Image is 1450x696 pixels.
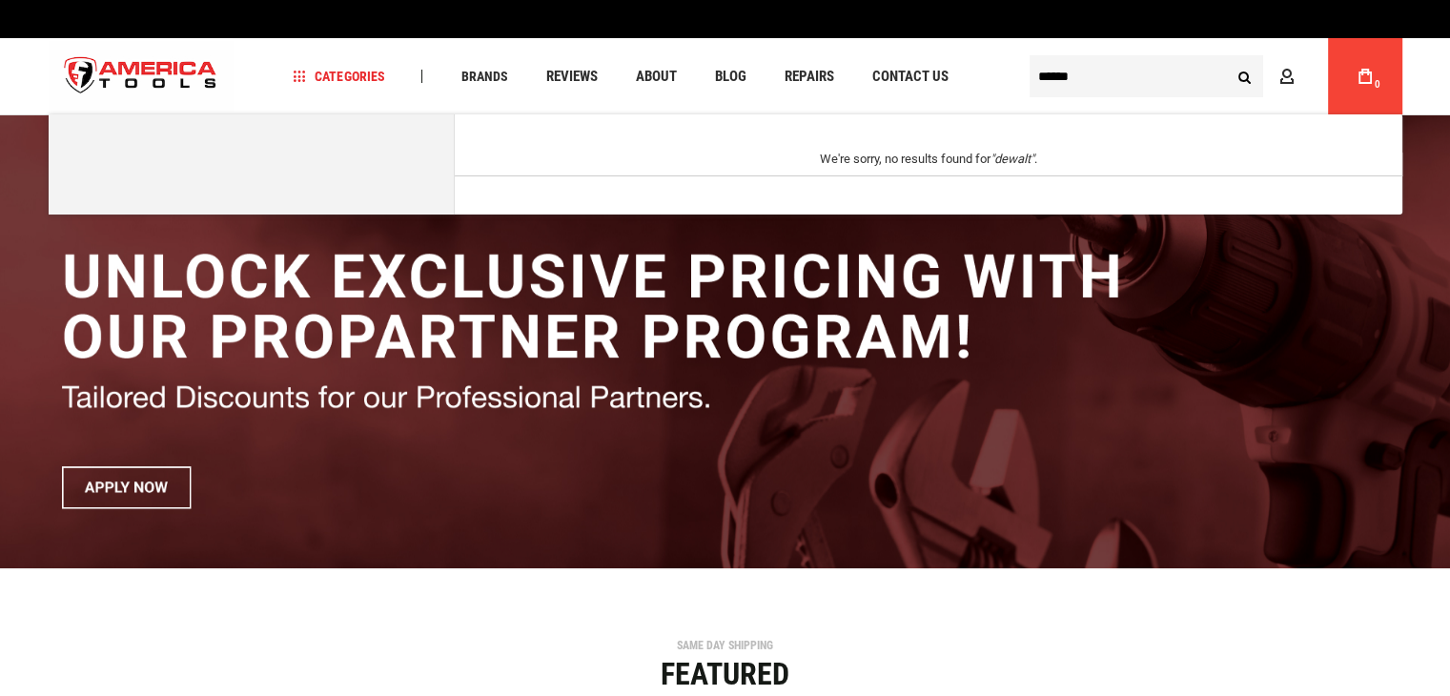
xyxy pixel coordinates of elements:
[705,64,754,90] a: Blog
[1375,79,1380,90] span: 0
[1227,58,1263,94] button: Search
[714,70,745,84] span: Blog
[990,152,1034,166] em: "dewalt"
[501,153,1355,166] div: We're sorry, no results found for .
[775,64,842,90] a: Repairs
[452,64,516,90] a: Brands
[635,70,676,84] span: About
[460,70,507,83] span: Brands
[537,64,605,90] a: Reviews
[784,70,833,84] span: Repairs
[545,70,597,84] span: Reviews
[871,70,948,84] span: Contact Us
[44,659,1407,689] div: Featured
[293,70,384,83] span: Categories
[284,64,393,90] a: Categories
[49,41,234,113] img: America Tools
[626,64,684,90] a: About
[1347,38,1383,114] a: 0
[44,640,1407,651] div: SAME DAY SHIPPING
[49,41,234,113] a: store logo
[863,64,956,90] a: Contact Us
